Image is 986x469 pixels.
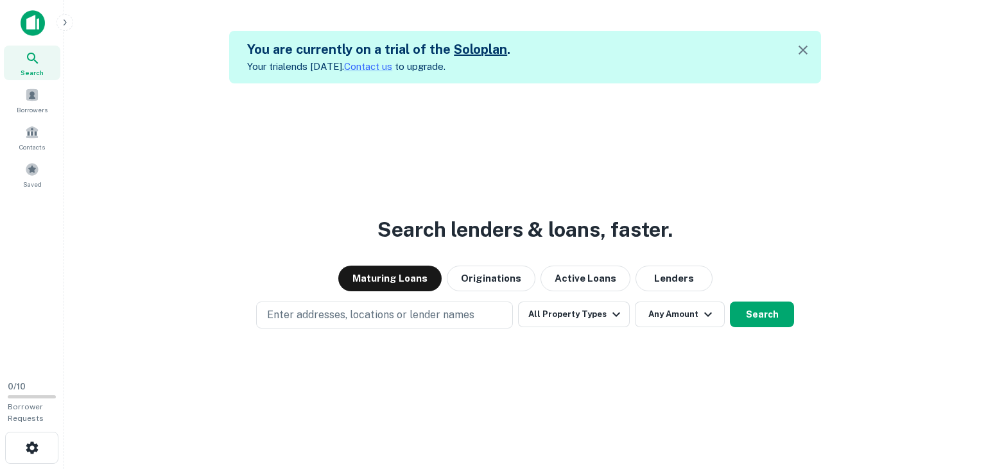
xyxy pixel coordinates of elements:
a: Search [4,46,60,80]
button: Enter addresses, locations or lender names [256,302,513,328]
button: All Property Types [518,302,630,327]
h5: You are currently on a trial of the . [247,40,510,59]
iframe: Chat Widget [922,366,986,428]
button: Maturing Loans [338,266,442,291]
button: Active Loans [541,266,630,291]
button: Originations [447,266,535,291]
span: Search [21,67,44,78]
img: capitalize-icon.png [21,10,45,36]
h3: Search lenders & loans, faster. [377,214,673,245]
span: Borrowers [17,105,48,115]
span: Contacts [19,142,45,152]
button: Lenders [636,266,713,291]
button: Search [730,302,794,327]
span: Borrower Requests [8,402,44,423]
button: Any Amount [635,302,725,327]
span: Saved [23,179,42,189]
p: Enter addresses, locations or lender names [267,307,474,323]
a: Contact us [344,61,392,72]
a: Saved [4,157,60,192]
p: Your trial ends [DATE]. to upgrade. [247,59,510,74]
a: Contacts [4,120,60,155]
a: Soloplan [454,42,507,57]
span: 0 / 10 [8,382,26,391]
a: Borrowers [4,83,60,117]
